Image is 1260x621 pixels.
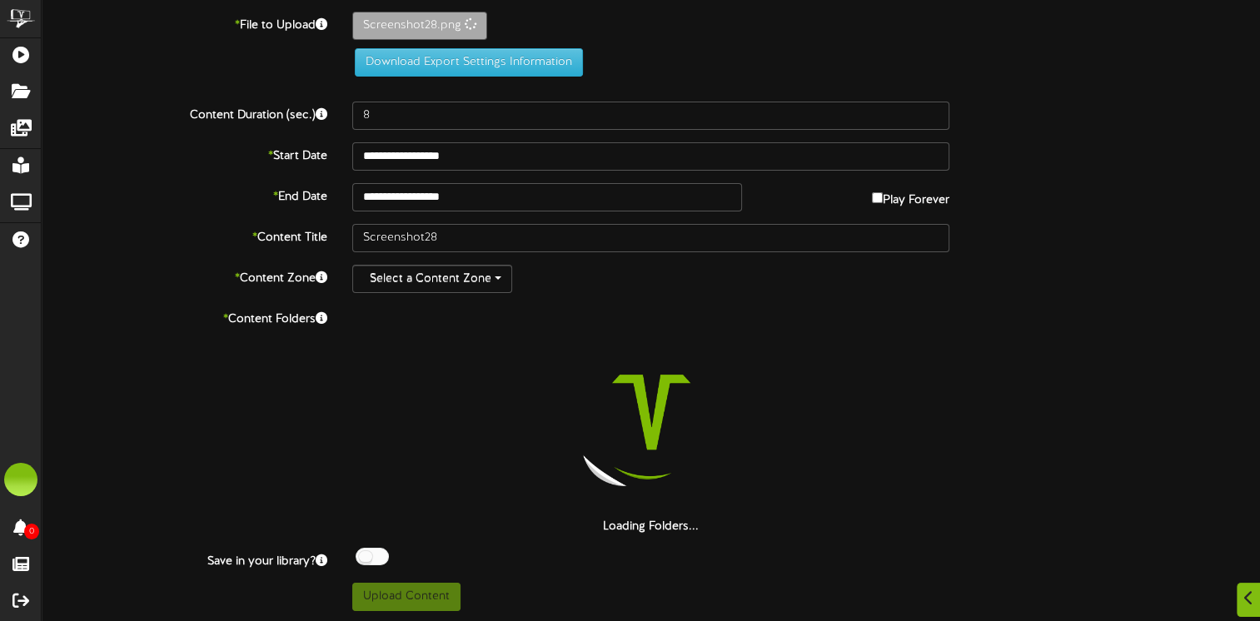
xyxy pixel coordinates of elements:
[29,306,340,328] label: Content Folders
[872,192,883,203] input: Play Forever
[603,520,699,533] strong: Loading Folders...
[352,265,512,293] button: Select a Content Zone
[24,524,39,539] span: 0
[29,12,340,34] label: File to Upload
[29,102,340,124] label: Content Duration (sec.)
[355,48,583,77] button: Download Export Settings Information
[29,548,340,570] label: Save in your library?
[29,224,340,246] label: Content Title
[352,583,461,611] button: Upload Content
[352,224,949,252] input: Title of this Content
[29,183,340,206] label: End Date
[545,306,758,519] img: loading-spinner-2.png
[346,56,583,68] a: Download Export Settings Information
[29,265,340,287] label: Content Zone
[29,142,340,165] label: Start Date
[872,183,949,209] label: Play Forever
